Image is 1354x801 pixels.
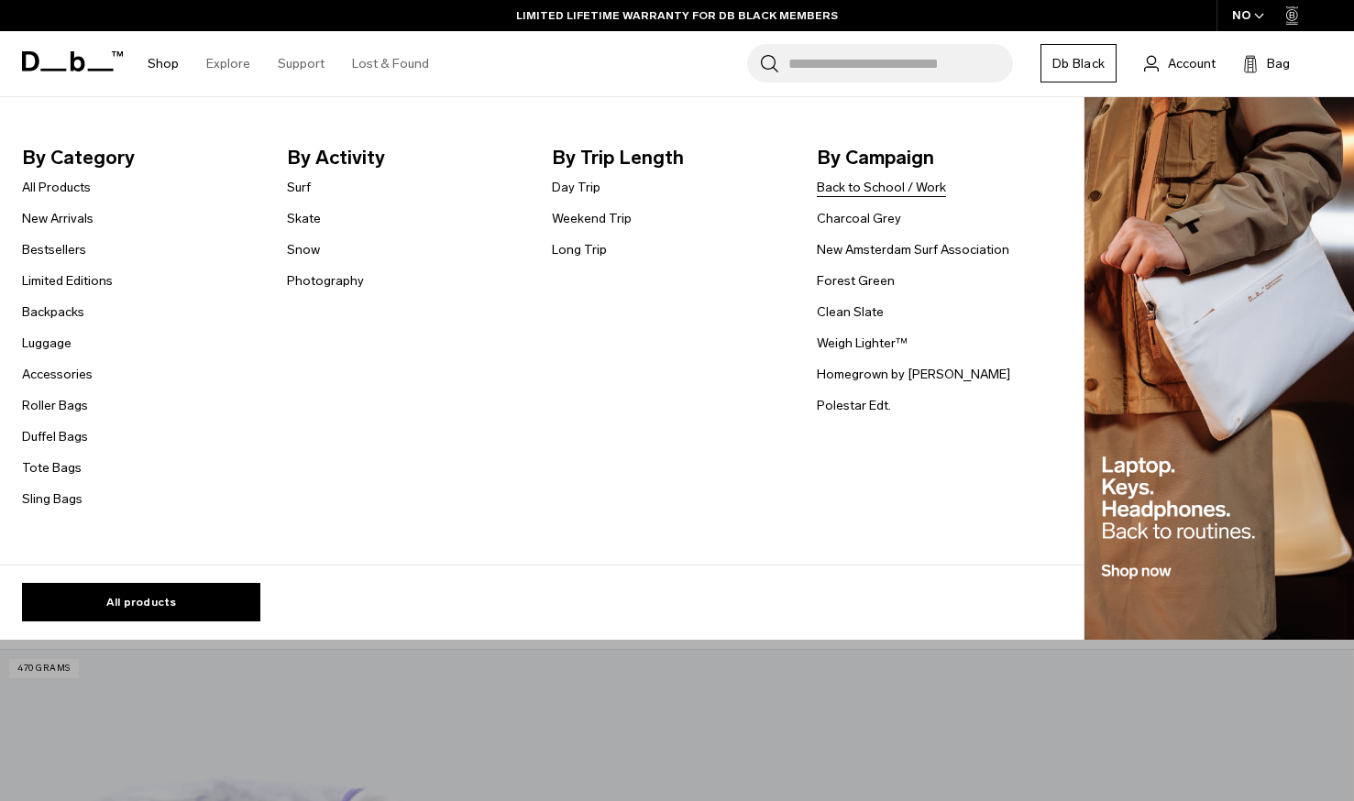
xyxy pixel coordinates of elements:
[1040,44,1117,82] a: Db Black
[817,365,1010,384] a: Homegrown by [PERSON_NAME]
[22,143,258,172] span: By Category
[278,31,325,96] a: Support
[22,178,91,197] a: All Products
[22,396,88,415] a: Roller Bags
[22,458,82,477] a: Tote Bags
[287,209,321,228] a: Skate
[552,143,787,172] span: By Trip Length
[22,209,94,228] a: New Arrivals
[287,240,320,259] a: Snow
[22,489,83,509] a: Sling Bags
[352,31,429,96] a: Lost & Found
[22,334,72,353] a: Luggage
[817,302,884,322] a: Clean Slate
[817,143,1052,172] span: By Campaign
[22,240,86,259] a: Bestsellers
[148,31,179,96] a: Shop
[1267,54,1290,73] span: Bag
[552,178,600,197] a: Day Trip
[817,271,895,291] a: Forest Green
[134,31,443,96] nav: Main Navigation
[817,240,1009,259] a: New Amsterdam Surf Association
[22,365,93,384] a: Accessories
[287,143,523,172] span: By Activity
[1084,97,1354,641] img: Db
[22,583,260,621] a: All products
[1168,54,1216,73] span: Account
[22,302,84,322] a: Backpacks
[516,7,838,24] a: LIMITED LIFETIME WARRANTY FOR DB BLACK MEMBERS
[287,178,311,197] a: Surf
[22,427,88,446] a: Duffel Bags
[817,396,891,415] a: Polestar Edt.
[206,31,250,96] a: Explore
[22,271,113,291] a: Limited Editions
[552,240,607,259] a: Long Trip
[817,178,946,197] a: Back to School / Work
[552,209,632,228] a: Weekend Trip
[1144,52,1216,74] a: Account
[817,334,908,353] a: Weigh Lighter™
[817,209,901,228] a: Charcoal Grey
[1243,52,1290,74] button: Bag
[287,271,364,291] a: Photography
